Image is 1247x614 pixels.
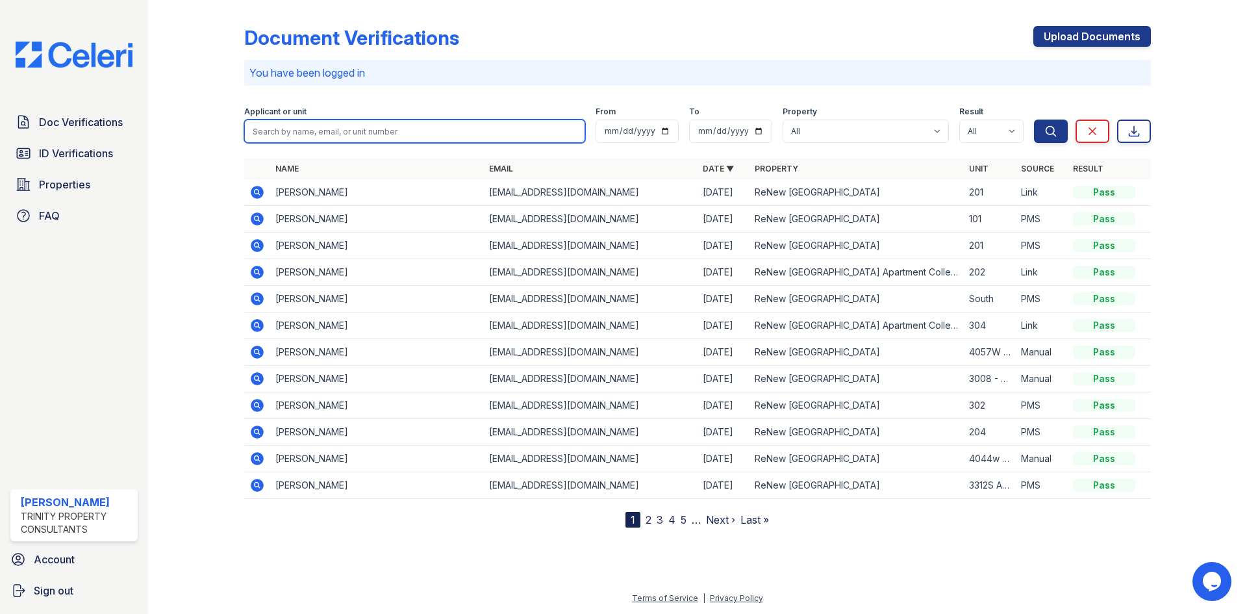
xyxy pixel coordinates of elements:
td: ReNew [GEOGRAPHIC_DATA] Apartment Collection [749,313,963,339]
div: Pass [1073,319,1135,332]
td: Manual [1016,339,1068,366]
td: PMS [1016,392,1068,419]
img: CE_Logo_Blue-a8612792a0a2168367f1c8372b55b34899dd931a85d93a1a3d3e32e68fde9ad4.png [5,42,143,68]
td: Link [1016,179,1068,206]
td: [DATE] [698,286,749,313]
div: Pass [1073,239,1135,252]
td: PMS [1016,206,1068,233]
td: [EMAIL_ADDRESS][DOMAIN_NAME] [484,286,698,313]
span: … [692,512,701,528]
td: ReNew [GEOGRAPHIC_DATA] [749,286,963,313]
label: Property [783,107,817,117]
a: Last » [740,513,769,526]
a: FAQ [10,203,138,229]
td: South [964,286,1016,313]
iframe: chat widget [1192,562,1234,601]
td: 101 [964,206,1016,233]
label: Applicant or unit [244,107,307,117]
td: [DATE] [698,366,749,392]
div: Pass [1073,346,1135,359]
td: [EMAIL_ADDRESS][DOMAIN_NAME] [484,233,698,259]
td: [DATE] [698,419,749,446]
td: Manual [1016,446,1068,472]
a: 3 [657,513,663,526]
span: FAQ [39,208,60,224]
td: [DATE] [698,259,749,286]
td: PMS [1016,419,1068,446]
td: [DATE] [698,179,749,206]
td: [PERSON_NAME] [270,233,484,259]
td: 4044w - 201 [964,446,1016,472]
td: ReNew [GEOGRAPHIC_DATA] [749,472,963,499]
td: ReNew [GEOGRAPHIC_DATA] [749,206,963,233]
div: [PERSON_NAME] [21,494,132,510]
td: [EMAIL_ADDRESS][DOMAIN_NAME] [484,472,698,499]
td: [PERSON_NAME] [270,206,484,233]
a: 2 [646,513,651,526]
td: [EMAIL_ADDRESS][DOMAIN_NAME] [484,366,698,392]
span: Doc Verifications [39,114,123,130]
td: Link [1016,259,1068,286]
td: [PERSON_NAME] [270,339,484,366]
td: [EMAIL_ADDRESS][DOMAIN_NAME] [484,339,698,366]
span: Sign out [34,583,73,598]
td: ReNew [GEOGRAPHIC_DATA] [749,419,963,446]
label: From [596,107,616,117]
td: [PERSON_NAME] [270,419,484,446]
a: Terms of Service [632,593,698,603]
td: ReNew [GEOGRAPHIC_DATA] [749,179,963,206]
div: Pass [1073,372,1135,385]
td: ReNew [GEOGRAPHIC_DATA] [749,446,963,472]
td: PMS [1016,472,1068,499]
td: 4057W - 301 [964,339,1016,366]
td: ReNew [GEOGRAPHIC_DATA] [749,233,963,259]
td: [DATE] [698,446,749,472]
a: Account [5,546,143,572]
a: Properties [10,172,138,198]
input: Search by name, email, or unit number [244,120,585,143]
td: [DATE] [698,339,749,366]
div: Pass [1073,186,1135,199]
label: Result [959,107,983,117]
a: Privacy Policy [710,593,763,603]
td: [EMAIL_ADDRESS][DOMAIN_NAME] [484,392,698,419]
div: Document Verifications [244,26,459,49]
td: ReNew [GEOGRAPHIC_DATA] [749,366,963,392]
td: [DATE] [698,206,749,233]
div: Pass [1073,212,1135,225]
td: [EMAIL_ADDRESS][DOMAIN_NAME] [484,206,698,233]
td: [DATE] [698,392,749,419]
td: [PERSON_NAME] [270,472,484,499]
td: [DATE] [698,313,749,339]
span: Properties [39,177,90,192]
td: [PERSON_NAME] [270,286,484,313]
a: Source [1021,164,1054,173]
a: Doc Verifications [10,109,138,135]
div: Pass [1073,452,1135,465]
td: 201 [964,179,1016,206]
div: Trinity Property Consultants [21,510,132,536]
td: 204 [964,419,1016,446]
td: [PERSON_NAME] [270,392,484,419]
td: [PERSON_NAME] [270,366,484,392]
a: Result [1073,164,1103,173]
td: [EMAIL_ADDRESS][DOMAIN_NAME] [484,259,698,286]
td: Link [1016,313,1068,339]
td: 202 [964,259,1016,286]
a: 4 [668,513,675,526]
div: Pass [1073,266,1135,279]
a: Next › [706,513,735,526]
div: Pass [1073,426,1135,439]
td: 3312S Apt 304 [964,472,1016,499]
td: [EMAIL_ADDRESS][DOMAIN_NAME] [484,313,698,339]
a: Email [489,164,513,173]
a: Upload Documents [1033,26,1151,47]
td: [EMAIL_ADDRESS][DOMAIN_NAME] [484,419,698,446]
p: You have been logged in [249,65,1146,81]
button: Sign out [5,578,143,604]
a: Date ▼ [703,164,734,173]
td: [EMAIL_ADDRESS][DOMAIN_NAME] [484,179,698,206]
td: ReNew [GEOGRAPHIC_DATA] Apartment Collection [749,259,963,286]
div: 1 [625,512,640,528]
td: [PERSON_NAME] [270,446,484,472]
